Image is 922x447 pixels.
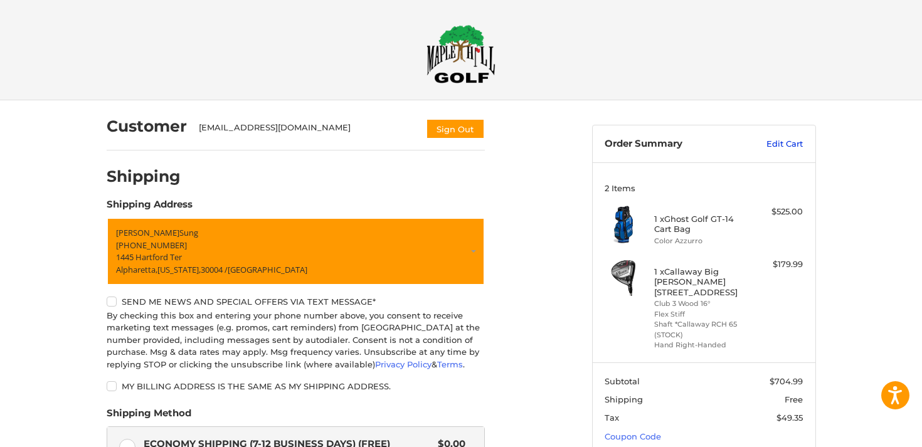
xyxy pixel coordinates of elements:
span: Subtotal [605,376,640,386]
button: Sign Out [426,118,485,139]
span: 1445 Hartford Ter [116,251,182,263]
label: My billing address is the same as my shipping address. [107,381,485,391]
a: Coupon Code [605,431,661,441]
span: $704.99 [770,376,803,386]
a: Terms [437,359,463,369]
a: Edit Cart [739,138,803,150]
li: Flex Stiff [654,309,750,320]
span: $49.35 [776,413,803,423]
h2: Customer [107,117,187,136]
div: $525.00 [753,206,803,218]
li: Color Azzurro [654,236,750,246]
span: Sung [179,227,198,238]
span: [PERSON_NAME] [116,227,179,238]
span: [US_STATE], [157,264,201,275]
a: Privacy Policy [375,359,432,369]
li: Shaft *Callaway RCH 65 (STOCK) [654,319,750,340]
span: [PHONE_NUMBER] [116,239,187,251]
div: $179.99 [753,258,803,271]
li: Hand Right-Handed [654,340,750,350]
h2: Shipping [107,167,181,186]
h4: 1 x Callaway Big [PERSON_NAME] [STREET_ADDRESS] [654,266,750,297]
span: Alpharetta, [116,264,157,275]
span: [GEOGRAPHIC_DATA] [228,264,307,275]
span: Tax [605,413,619,423]
div: By checking this box and entering your phone number above, you consent to receive marketing text ... [107,310,485,371]
legend: Shipping Method [107,406,191,426]
h3: Order Summary [605,138,739,150]
span: Shipping [605,394,643,404]
div: [EMAIL_ADDRESS][DOMAIN_NAME] [199,122,413,139]
legend: Shipping Address [107,197,193,218]
a: Enter or select a different address [107,218,485,285]
img: Maple Hill Golf [427,24,495,83]
label: Send me news and special offers via text message* [107,297,485,307]
span: Free [785,394,803,404]
h3: 2 Items [605,183,803,193]
li: Club 3 Wood 16° [654,298,750,309]
h4: 1 x Ghost Golf GT-14 Cart Bag [654,214,750,234]
span: 30004 / [201,264,228,275]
